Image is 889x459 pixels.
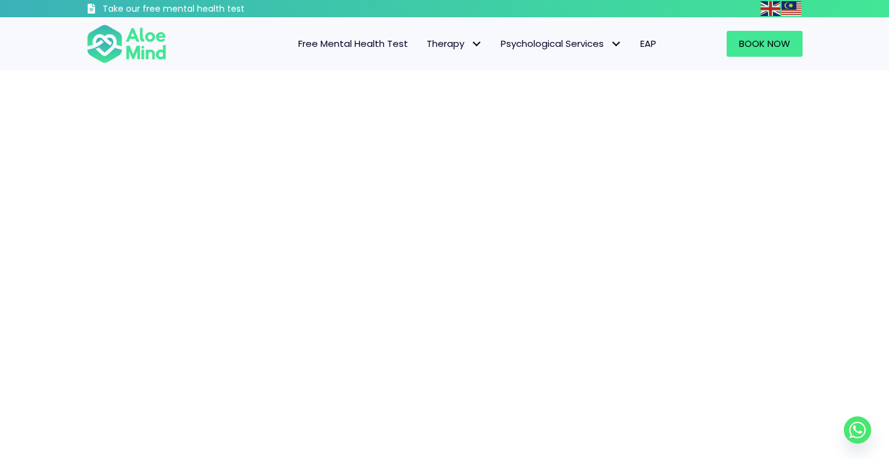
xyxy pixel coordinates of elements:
[491,31,631,57] a: Psychological ServicesPsychological Services: submenu
[844,416,871,444] a: Whatsapp
[102,3,311,15] h3: Take our free mental health test
[782,1,801,16] img: ms
[183,31,666,57] nav: Menu
[467,35,485,53] span: Therapy: submenu
[501,37,622,50] span: Psychological Services
[782,1,803,15] a: Malay
[417,31,491,57] a: TherapyTherapy: submenu
[289,31,417,57] a: Free Mental Health Test
[427,37,482,50] span: Therapy
[761,1,780,16] img: en
[86,3,311,17] a: Take our free mental health test
[631,31,666,57] a: EAP
[761,1,782,15] a: English
[739,37,790,50] span: Book Now
[640,37,656,50] span: EAP
[86,23,167,64] img: Aloe mind Logo
[607,35,625,53] span: Psychological Services: submenu
[298,37,408,50] span: Free Mental Health Test
[727,31,803,57] a: Book Now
